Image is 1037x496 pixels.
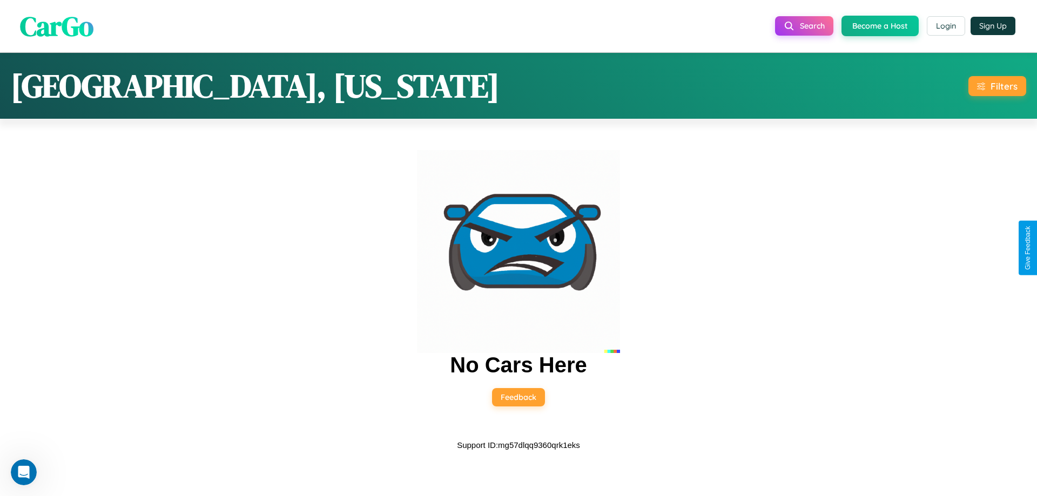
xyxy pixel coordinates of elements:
button: Feedback [492,388,545,406]
button: Become a Host [841,16,919,36]
h2: No Cars Here [450,353,587,377]
div: Filters [991,80,1018,92]
img: car [417,150,620,353]
span: Search [800,21,825,31]
p: Support ID: mg57dlqq9360qrk1eks [457,438,580,452]
button: Login [927,16,965,36]
h1: [GEOGRAPHIC_DATA], [US_STATE] [11,64,500,108]
button: Sign Up [971,17,1015,35]
span: CarGo [20,7,93,44]
iframe: Intercom live chat [11,459,37,485]
div: Give Feedback [1024,226,1032,270]
button: Search [775,16,833,36]
button: Filters [968,76,1026,96]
